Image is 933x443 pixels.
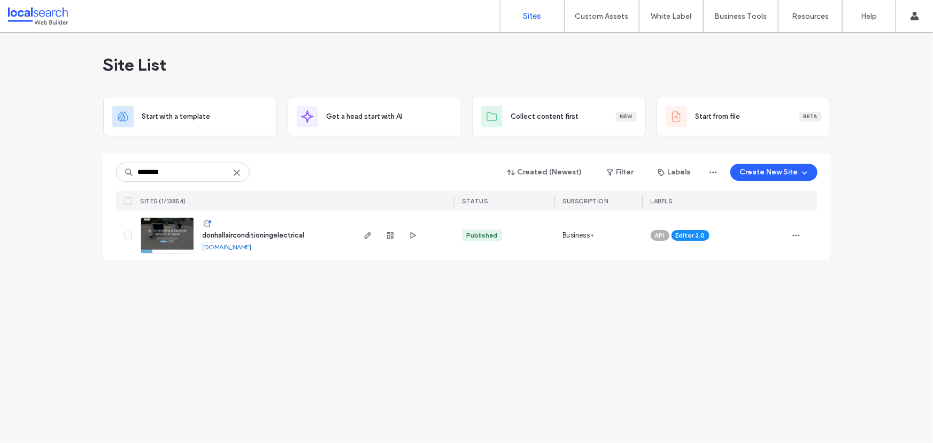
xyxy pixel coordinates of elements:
[472,97,646,136] div: Collect content firstNew
[696,111,741,122] span: Start from file
[142,111,211,122] span: Start with a template
[203,243,252,251] a: [DOMAIN_NAME]
[141,197,187,205] span: SITES (1/13854)
[563,230,595,241] span: Business+
[676,231,705,240] span: Editor 2.0
[616,112,637,121] div: New
[655,231,665,240] span: API
[203,231,305,239] a: donhallairconditioningelectrical
[103,97,277,136] div: Start with a template
[24,7,46,17] span: Help
[657,97,830,136] div: Start from fileBeta
[651,12,692,21] label: White Label
[467,231,498,240] div: Published
[730,164,818,181] button: Create New Site
[649,164,700,181] button: Labels
[651,197,673,205] span: LABELS
[575,12,629,21] label: Custom Assets
[792,12,829,21] label: Resources
[103,54,167,75] span: Site List
[511,111,579,122] span: Collect content first
[715,12,767,21] label: Business Tools
[861,12,877,21] label: Help
[288,97,461,136] div: Get a head start with AI
[523,11,542,21] label: Sites
[596,164,644,181] button: Filter
[498,164,592,181] button: Created (Newest)
[462,197,488,205] span: STATUS
[327,111,403,122] span: Get a head start with AI
[563,197,608,205] span: SUBSCRIPTION
[799,112,821,121] div: Beta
